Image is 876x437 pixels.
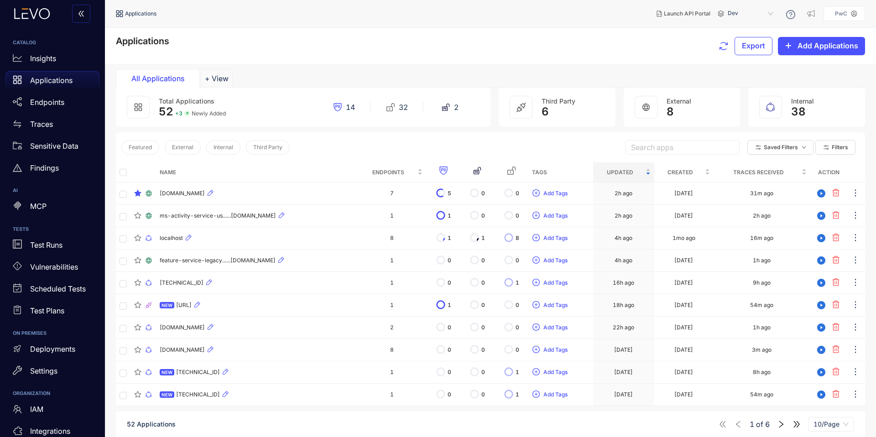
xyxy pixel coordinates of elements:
th: Action [810,162,847,182]
span: star [134,324,141,331]
button: plus-circleAdd Tags [532,387,568,402]
div: [DATE] [674,324,693,331]
span: plus-circle [532,368,540,376]
div: [DATE] [674,257,693,264]
span: Launch API Portal [664,10,710,17]
span: star [134,190,141,197]
td: 1 [357,250,426,272]
button: Add tab [201,69,233,88]
span: Internal [214,144,233,151]
button: plus-circleAdd Tags [532,343,568,357]
span: feature-service-legacy......[DOMAIN_NAME] [160,257,276,264]
span: 10/Page [813,417,849,431]
button: ellipsis [850,253,860,268]
div: 4h ago [615,257,632,264]
span: double-left [78,10,85,18]
span: 0 [516,257,519,264]
div: 2h ago [615,213,632,219]
span: plus-circle [532,279,540,287]
span: Add Tags [543,280,568,286]
div: 54m ago [750,391,773,398]
button: play-circle [814,231,829,245]
span: [DOMAIN_NAME] [160,347,205,353]
button: ellipsis [850,208,860,223]
div: 8h ago [753,369,771,375]
div: 9h ago [753,280,771,286]
div: 2h ago [615,190,632,197]
div: All Applications [124,74,192,83]
td: 1 [357,272,426,294]
p: Applications [30,76,73,84]
span: Export [742,42,765,50]
button: ellipsis [850,231,860,245]
span: plus-circle [532,234,540,242]
span: 52 Applications [127,420,176,428]
span: [DOMAIN_NAME] [160,190,205,197]
button: Filters [815,140,855,155]
span: swap [13,120,22,129]
span: plus-circle [532,301,540,309]
span: 6 [542,105,549,118]
p: PwC [835,10,847,17]
span: Add Tags [543,235,568,241]
span: 32 [399,103,408,111]
span: 0 [448,257,451,264]
span: Filters [832,144,848,151]
a: Traces [5,115,99,137]
span: Newly Added [192,110,226,117]
span: play-circle [814,212,828,220]
p: Endpoints [30,98,64,106]
span: 0 [481,190,485,197]
span: star [134,369,141,376]
span: double-right [793,420,801,428]
span: ellipsis [851,255,860,266]
button: ellipsis [850,186,860,201]
button: double-left [72,5,90,23]
span: 5 [448,190,451,197]
button: ellipsis [850,387,860,402]
div: 16h ago [613,280,634,286]
button: plus-circleAdd Tags [532,186,568,201]
a: Endpoints [5,93,99,115]
span: Featured [129,144,152,151]
a: Findings [5,159,99,181]
span: play-circle [814,256,828,265]
span: 0 [481,324,485,331]
span: ms-activity-service-us......[DOMAIN_NAME] [160,213,276,219]
span: 1 [481,235,485,241]
span: External [172,144,193,151]
button: plus-circleAdd Tags [532,208,568,223]
a: IAM [5,401,99,422]
button: Export [735,37,772,55]
button: play-circle [814,253,829,268]
span: + 3 [175,110,182,117]
button: Launch API Portal [649,6,718,21]
button: plusAdd Applications [778,37,865,55]
span: play-circle [814,368,828,376]
div: [DATE] [614,347,633,353]
div: [DATE] [674,190,693,197]
span: 0 [516,190,519,197]
span: play-circle [814,390,828,399]
p: Test Plans [30,307,64,315]
div: 22h ago [613,324,634,331]
span: play-circle [814,189,828,198]
span: star [134,234,141,242]
span: Third Party [253,144,282,151]
span: team [13,405,22,414]
h6: ON PREMISES [13,331,92,336]
span: ellipsis [851,390,860,400]
button: play-circle [814,276,829,290]
span: 0 [448,324,451,331]
span: Add Tags [543,213,568,219]
span: 1 [516,369,519,375]
span: ellipsis [851,323,860,333]
span: Add Tags [543,391,568,398]
span: plus-circle [532,323,540,332]
span: 1 [448,213,451,219]
span: Updated [597,167,643,177]
span: 0 [516,347,519,353]
button: ellipsis [850,365,860,380]
span: warning [13,163,22,172]
button: play-circle [814,343,829,357]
